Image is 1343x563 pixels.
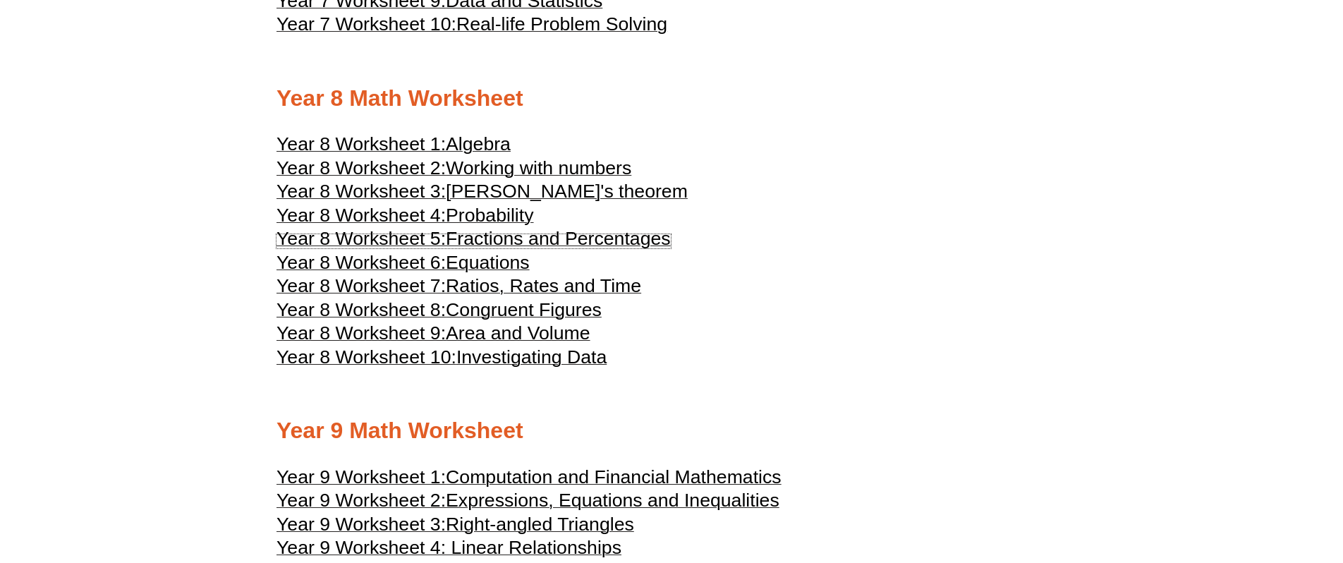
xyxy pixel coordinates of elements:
[276,281,641,296] a: Year 8 Worksheet 7:Ratios, Rates and Time
[276,514,446,535] span: Year 9 Worksheet 3:
[446,157,631,178] span: Working with numbers
[276,466,446,488] span: Year 9 Worksheet 1:
[276,537,621,558] span: Year 9 Worksheet 4: Linear Relationships
[276,84,1066,114] h2: Year 8 Math Worksheet
[446,490,779,511] span: Expressions, Equations and Inequalities
[276,496,779,510] a: Year 9 Worksheet 2:Expressions, Equations and Inequalities
[1101,404,1343,563] iframe: Chat Widget
[276,520,634,534] a: Year 9 Worksheet 3:Right-angled Triangles
[446,514,634,535] span: Right-angled Triangles
[276,275,446,296] span: Year 8 Worksheet 7:
[276,133,446,155] span: Year 8 Worksheet 1:
[456,13,667,35] span: Real-life Problem Solving
[276,228,446,249] span: Year 8 Worksheet 5:
[276,211,534,225] a: Year 8 Worksheet 4:Probability
[446,181,688,202] span: [PERSON_NAME]'s theorem
[446,275,641,296] span: Ratios, Rates and Time
[446,252,530,273] span: Equations
[276,543,621,557] a: Year 9 Worksheet 4: Linear Relationships
[446,205,533,226] span: Probability
[276,140,511,154] a: Year 8 Worksheet 1:Algebra
[276,13,456,35] span: Year 7 Worksheet 10:
[276,322,446,344] span: Year 8 Worksheet 9:
[276,353,607,367] a: Year 8 Worksheet 10:Investigating Data
[276,329,590,343] a: Year 8 Worksheet 9:Area and Volume
[276,258,530,272] a: Year 8 Worksheet 6:Equations
[456,346,607,368] span: Investigating Data
[276,473,782,487] a: Year 9 Worksheet 1:Computation and Financial Mathematics
[276,20,667,34] a: Year 7 Worksheet 10:Real-life Problem Solving
[446,299,602,320] span: Congruent Figures
[276,234,671,248] a: Year 8 Worksheet 5:Fractions and Percentages
[276,157,446,178] span: Year 8 Worksheet 2:
[276,490,446,511] span: Year 9 Worksheet 2:
[276,299,446,320] span: Year 8 Worksheet 8:
[276,181,446,202] span: Year 8 Worksheet 3:
[276,187,688,201] a: Year 8 Worksheet 3:[PERSON_NAME]'s theorem
[276,346,456,368] span: Year 8 Worksheet 10:
[276,416,1066,446] h2: Year 9 Math Worksheet
[276,305,602,320] a: Year 8 Worksheet 8:Congruent Figures
[446,133,511,155] span: Algebra
[446,322,590,344] span: Area and Volume
[446,466,782,488] span: Computation and Financial Mathematics
[446,228,671,249] span: Fractions and Percentages
[276,252,446,273] span: Year 8 Worksheet 6:
[276,164,631,178] a: Year 8 Worksheet 2:Working with numbers
[276,205,446,226] span: Year 8 Worksheet 4:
